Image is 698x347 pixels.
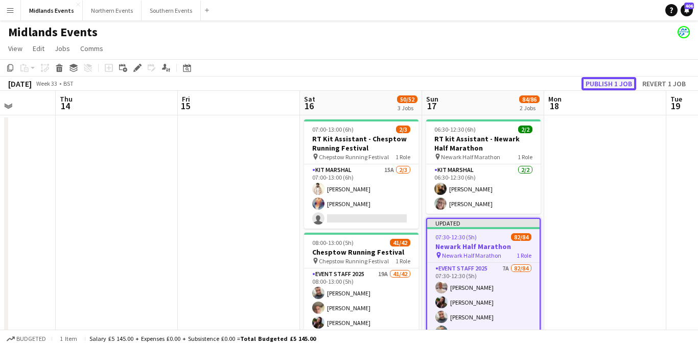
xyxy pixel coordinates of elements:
[304,134,418,153] h3: RT Kit Assistant - Chesptow Running Festival
[319,153,389,161] span: Chepstow Running Festival
[678,26,690,38] app-user-avatar: RunThrough Events
[426,134,541,153] h3: RT kit Assistant - Newark Half Marathon
[434,126,476,133] span: 06:30-12:30 (6h)
[89,335,316,342] div: Salary £5 145.00 + Expenses £0.00 + Subsistence £0.00 =
[182,94,190,104] span: Fri
[638,77,690,90] button: Revert 1 job
[312,239,354,246] span: 08:00-13:00 (5h)
[519,95,540,103] span: 84/86
[670,94,682,104] span: Tue
[8,44,22,53] span: View
[180,100,190,112] span: 15
[684,3,694,9] span: 406
[304,94,315,104] span: Sat
[681,4,693,16] a: 406
[426,164,541,214] app-card-role: Kit Marshal2/206:30-12:30 (6h)[PERSON_NAME][PERSON_NAME]
[304,164,418,229] app-card-role: Kit Marshal15A2/307:00-13:00 (6h)[PERSON_NAME][PERSON_NAME]
[441,153,500,161] span: Newark Half Marathon
[304,119,418,229] app-job-card: 07:00-13:00 (6h)2/3RT Kit Assistant - Chesptow Running Festival Chepstow Running Festival1 RoleKi...
[398,104,417,112] div: 3 Jobs
[397,95,417,103] span: 50/52
[669,100,682,112] span: 19
[581,77,636,90] button: Publish 1 job
[303,100,315,112] span: 16
[395,257,410,265] span: 1 Role
[435,233,477,241] span: 07:30-12:30 (5h)
[547,100,562,112] span: 18
[426,94,438,104] span: Sun
[76,42,107,55] a: Comms
[426,119,541,214] app-job-card: 06:30-12:30 (6h)2/2RT kit Assistant - Newark Half Marathon Newark Half Marathon1 RoleKit Marshal2...
[390,239,410,246] span: 41/42
[319,257,389,265] span: Chepstow Running Festival
[142,1,201,20] button: Southern Events
[425,100,438,112] span: 17
[518,153,532,161] span: 1 Role
[517,252,531,259] span: 1 Role
[51,42,74,55] a: Jobs
[5,333,48,344] button: Budgeted
[58,100,73,112] span: 14
[511,233,531,241] span: 82/84
[240,335,316,342] span: Total Budgeted £5 145.00
[83,1,142,20] button: Northern Events
[396,126,410,133] span: 2/3
[16,335,46,342] span: Budgeted
[4,42,27,55] a: View
[427,242,540,251] h3: Newark Half Marathon
[33,44,44,53] span: Edit
[518,126,532,133] span: 2/2
[312,126,354,133] span: 07:00-13:00 (6h)
[63,80,74,87] div: BST
[8,24,98,40] h1: Midlands Events
[34,80,59,87] span: Week 33
[8,79,32,89] div: [DATE]
[427,219,540,227] div: Updated
[55,44,70,53] span: Jobs
[29,42,49,55] a: Edit
[304,247,418,257] h3: Chesptow Running Festival
[520,104,539,112] div: 2 Jobs
[442,252,501,259] span: Newark Half Marathon
[56,335,81,342] span: 1 item
[60,94,73,104] span: Thu
[548,94,562,104] span: Mon
[21,1,83,20] button: Midlands Events
[395,153,410,161] span: 1 Role
[80,44,103,53] span: Comms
